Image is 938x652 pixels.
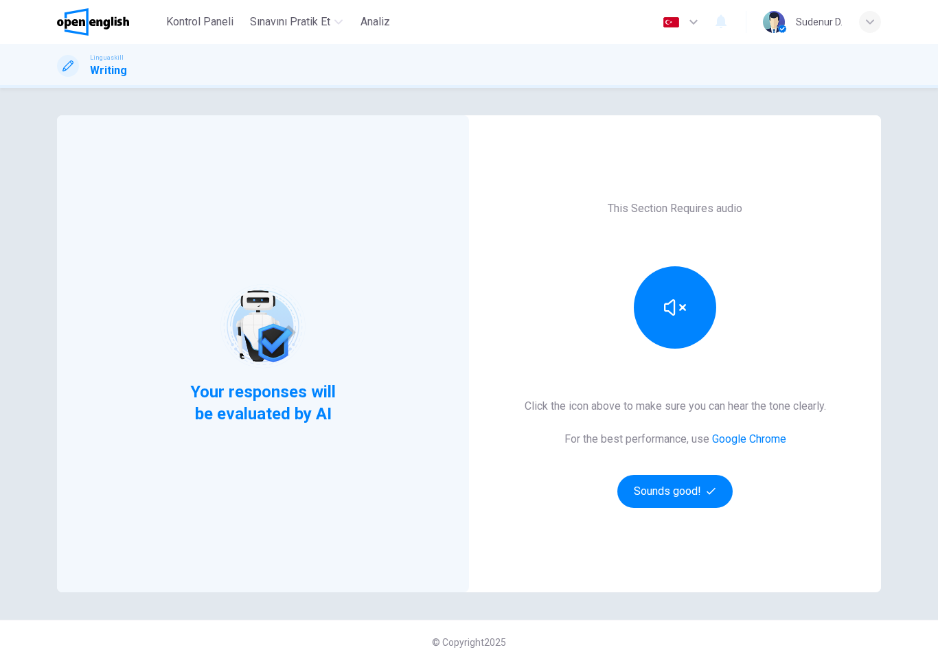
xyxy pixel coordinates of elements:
img: robot icon [219,283,306,370]
div: Sudenur D. [796,14,843,30]
span: Sınavını Pratik Et [250,14,330,30]
span: Your responses will be evaluated by AI [180,381,347,425]
h6: Click the icon above to make sure you can hear the tone clearly. [525,398,826,415]
span: © Copyright 2025 [432,637,506,648]
span: Analiz [361,14,390,30]
a: OpenEnglish logo [57,8,161,36]
span: Linguaskill [90,53,124,62]
a: Google Chrome [712,432,786,445]
button: Kontrol Paneli [161,10,239,34]
h6: For the best performance, use [564,431,786,447]
img: tr [663,17,680,27]
img: OpenEnglish logo [57,8,129,36]
span: Kontrol Paneli [166,14,233,30]
h6: This Section Requires audio [608,200,742,217]
button: Sounds good! [617,475,733,508]
img: Profile picture [763,11,785,33]
button: Sınavını Pratik Et [244,10,348,34]
button: Analiz [354,10,398,34]
h1: Writing [90,62,127,79]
